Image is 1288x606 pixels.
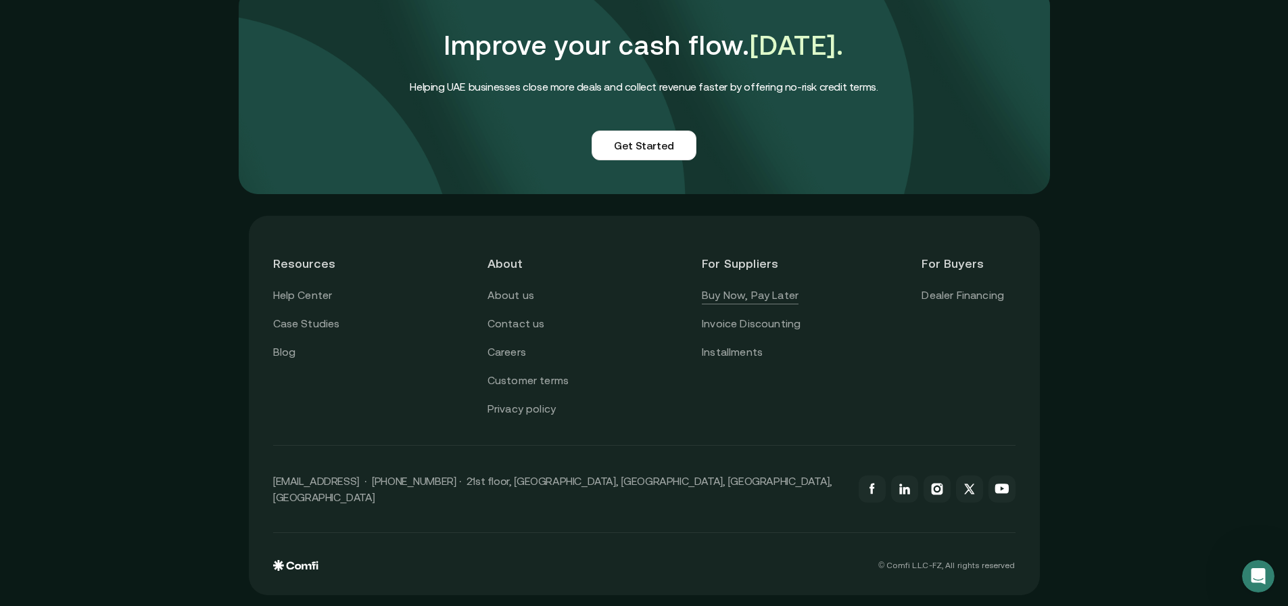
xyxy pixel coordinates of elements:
[273,344,296,361] a: Blog
[273,287,333,304] a: Help Center
[487,344,526,361] a: Careers
[487,315,545,333] a: Contact us
[702,315,801,333] a: Invoice Discounting
[750,30,844,60] span: [DATE].
[273,473,845,505] p: [EMAIL_ADDRESS] · [PHONE_NUMBER] · 21st floor, [GEOGRAPHIC_DATA], [GEOGRAPHIC_DATA], [GEOGRAPHIC_...
[487,400,556,418] a: Privacy policy
[487,287,534,304] a: About us
[487,240,581,287] header: About
[592,131,696,160] a: Get Started
[487,372,569,390] a: Customer terms
[273,560,318,571] img: comfi logo
[410,78,878,95] h4: Helping UAE businesses close more deals and collect revenue faster by offering no-risk credit terms.
[922,240,1015,287] header: For Buyers
[273,315,340,333] a: Case Studies
[273,240,366,287] header: Resources
[922,287,1004,304] a: Dealer Financing
[878,561,1015,570] p: © Comfi L.L.C-FZ, All rights reserved
[702,344,763,361] a: Installments
[702,287,798,304] a: Buy Now, Pay Later
[1242,560,1274,592] iframe: Intercom live chat
[702,240,801,287] header: For Suppliers
[410,21,878,70] h1: Improve your cash flow.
